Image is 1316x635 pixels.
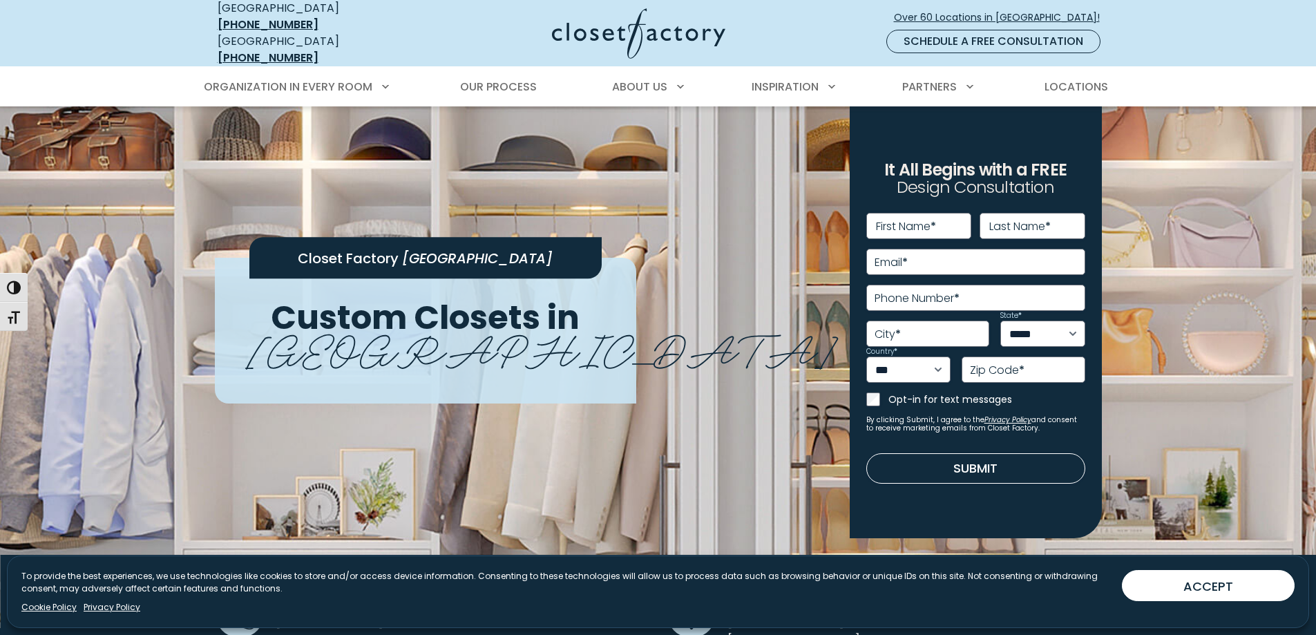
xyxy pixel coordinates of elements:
[875,329,901,340] label: City
[893,6,1112,30] a: Over 60 Locations in [GEOGRAPHIC_DATA]!
[886,30,1100,53] a: Schedule a Free Consultation
[866,453,1085,484] button: Submit
[298,249,399,268] span: Closet Factory
[402,249,553,268] span: [GEOGRAPHIC_DATA]
[752,79,819,95] span: Inspiration
[247,315,837,378] span: [GEOGRAPHIC_DATA]
[552,8,725,59] img: Closet Factory Logo
[271,294,580,341] span: Custom Closets in
[888,392,1085,406] label: Opt-in for text messages
[894,10,1111,25] span: Over 60 Locations in [GEOGRAPHIC_DATA]!
[884,158,1067,181] span: It All Begins with a FREE
[989,221,1051,232] label: Last Name
[21,570,1111,595] p: To provide the best experiences, we use technologies like cookies to store and/or access device i...
[897,176,1054,199] span: Design Consultation
[21,601,77,614] a: Cookie Policy
[218,33,418,66] div: [GEOGRAPHIC_DATA]
[84,601,140,614] a: Privacy Policy
[218,17,318,32] a: [PHONE_NUMBER]
[612,79,667,95] span: About Us
[984,415,1031,425] a: Privacy Policy
[1122,570,1295,601] button: ACCEPT
[218,50,318,66] a: [PHONE_NUMBER]
[902,79,957,95] span: Partners
[204,79,372,95] span: Organization in Every Room
[875,257,908,268] label: Email
[970,365,1024,376] label: Zip Code
[1045,79,1108,95] span: Locations
[866,416,1085,433] small: By clicking Submit, I agree to the and consent to receive marketing emails from Closet Factory.
[875,293,960,304] label: Phone Number
[876,221,936,232] label: First Name
[866,348,897,355] label: Country
[1000,312,1022,319] label: State
[460,79,537,95] span: Our Process
[194,68,1123,106] nav: Primary Menu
